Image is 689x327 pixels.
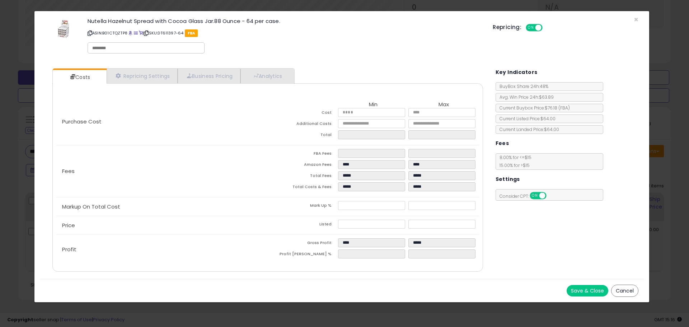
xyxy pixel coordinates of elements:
[268,249,338,261] td: Profit [PERSON_NAME] %
[496,83,548,89] span: BuyBox Share 24h: 48%
[56,247,268,252] p: Profit
[178,69,240,83] a: Business Pricing
[530,193,539,199] span: ON
[268,108,338,119] td: Cost
[56,119,268,125] p: Purchase Cost
[558,105,570,111] span: ( FBA )
[268,238,338,249] td: Gross Profit
[496,116,556,122] span: Current Listed Price: $64.00
[496,162,530,168] span: 15.00 % for > $15
[268,220,338,231] td: Listed
[268,201,338,212] td: Mark Up %
[634,14,638,25] span: ×
[268,149,338,160] td: FBA Fees
[56,223,268,228] p: Price
[542,25,553,31] span: OFF
[53,70,106,84] a: Costs
[268,119,338,130] td: Additional Costs
[496,139,509,148] h5: Fees
[88,27,482,39] p: ASIN: B01CTQZTP8 | SKU: DT611397-64
[545,193,557,199] span: OFF
[128,30,132,36] a: BuyBox page
[268,160,338,171] td: Amazon Fees
[526,25,535,31] span: ON
[545,105,570,111] span: $76.18
[268,182,338,193] td: Total Costs & Fees
[268,171,338,182] td: Total Fees
[56,18,71,40] img: 41VGP3bp8YL._SL60_.jpg
[240,69,294,83] a: Analytics
[139,30,143,36] a: Your listing only
[496,154,531,168] span: 8.00 % for <= $15
[496,68,538,77] h5: Key Indicators
[56,204,268,210] p: Markup On Total Cost
[88,18,482,24] h3: Nutella Hazelnut Spread with Cocoa Glass Jar.88 Ounce - 64 per case.
[493,24,521,30] h5: Repricing:
[567,285,608,296] button: Save & Close
[134,30,138,36] a: All offer listings
[611,285,638,297] button: Cancel
[496,175,520,184] h5: Settings
[496,94,554,100] span: Avg. Win Price 24h: $63.89
[56,168,268,174] p: Fees
[496,193,556,199] span: Consider CPT:
[496,126,559,132] span: Current Landed Price: $64.00
[268,130,338,141] td: Total
[185,29,198,37] span: FBA
[408,102,479,108] th: Max
[338,102,408,108] th: Min
[107,69,178,83] a: Repricing Settings
[496,105,570,111] span: Current Buybox Price:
